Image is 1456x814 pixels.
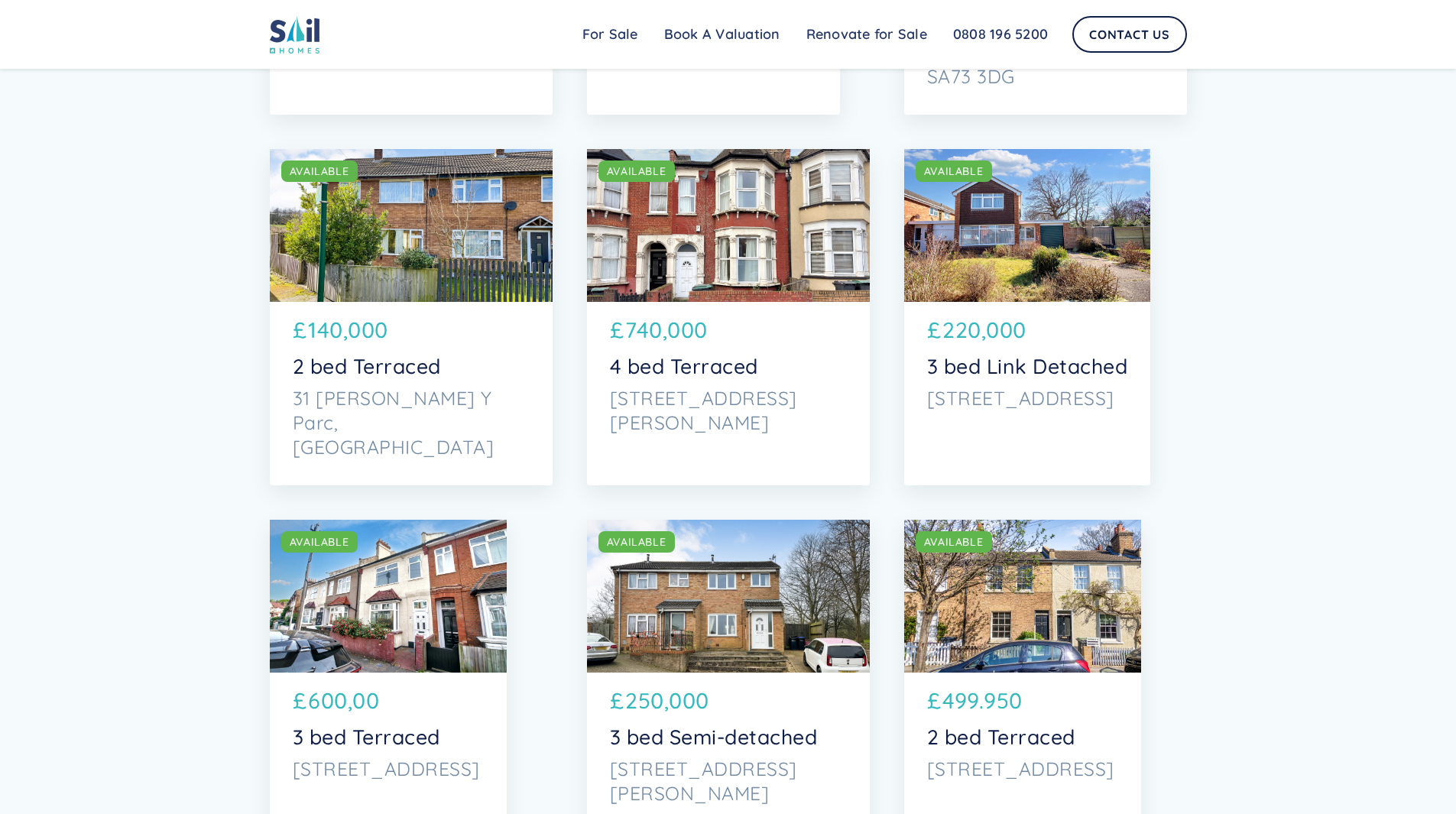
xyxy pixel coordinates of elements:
[610,757,847,806] p: [STREET_ADDRESS][PERSON_NAME]
[625,313,708,346] p: 740,000
[610,684,624,717] p: £
[293,757,484,781] p: [STREET_ADDRESS]
[270,149,553,485] a: AVAILABLE£140,0002 bed Terraced31 [PERSON_NAME] Y Parc, [GEOGRAPHIC_DATA]
[625,684,709,717] p: 250,000
[924,534,984,550] div: AVAILABLE
[927,386,1128,410] p: [STREET_ADDRESS]
[610,386,847,435] p: [STREET_ADDRESS][PERSON_NAME]
[610,354,847,378] p: 4 bed Terraced
[607,534,666,550] div: AVAILABLE
[927,757,1118,781] p: [STREET_ADDRESS]
[927,725,1118,749] p: 2 bed Terraced
[942,684,1023,717] p: 499.950
[293,354,530,378] p: 2 bed Terraced
[927,684,942,717] p: £
[293,725,484,749] p: 3 bed Terraced
[308,684,379,717] p: 600,00
[610,313,624,346] p: £
[293,684,307,717] p: £
[904,149,1151,485] a: AVAILABLE£220,0003 bed Link Detached[STREET_ADDRESS]
[942,313,1026,346] p: 220,000
[940,19,1061,50] a: 0808 196 5200
[927,313,942,346] p: £
[651,19,793,50] a: Book A Valuation
[924,164,984,179] div: AVAILABLE
[290,164,349,179] div: AVAILABLE
[587,149,870,485] a: AVAILABLE£740,0004 bed Terraced[STREET_ADDRESS][PERSON_NAME]
[1072,16,1187,53] a: Contact Us
[927,354,1128,378] p: 3 bed Link Detached
[607,164,666,179] div: AVAILABLE
[610,725,847,749] p: 3 bed Semi-detached
[270,15,320,54] img: sail home logo colored
[793,19,940,50] a: Renovate for Sale
[569,19,651,50] a: For Sale
[293,313,307,346] p: £
[308,313,388,346] p: 140,000
[290,534,349,550] div: AVAILABLE
[293,386,530,460] p: 31 [PERSON_NAME] Y Parc, [GEOGRAPHIC_DATA]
